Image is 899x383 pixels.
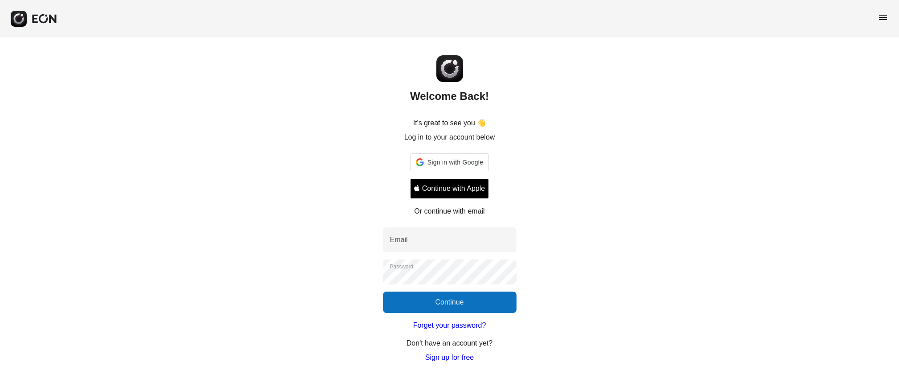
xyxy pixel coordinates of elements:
h2: Welcome Back! [410,89,489,103]
div: Sign in with Google [410,153,489,171]
p: Don't have an account yet? [407,338,492,349]
p: Or continue with email [414,206,484,217]
button: Signin with apple ID [410,178,489,199]
a: Sign up for free [425,352,474,363]
span: menu [878,12,888,23]
button: Continue [383,292,517,313]
p: Log in to your account below [404,132,495,143]
a: Forget your password? [413,320,486,331]
p: It's great to see you 👋 [413,118,486,128]
label: Password [390,263,414,270]
label: Email [390,235,408,245]
span: Sign in with Google [427,157,483,168]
